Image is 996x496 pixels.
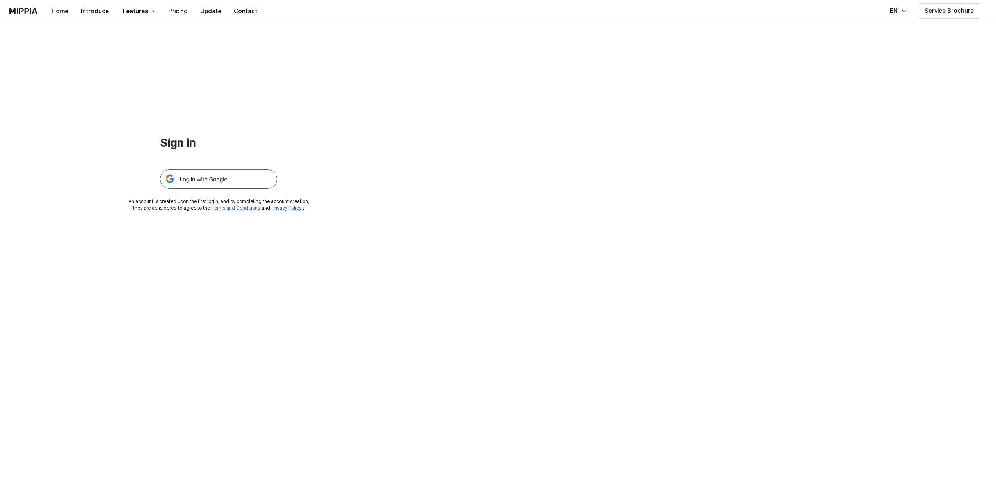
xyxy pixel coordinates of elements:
button: Contact [228,4,263,19]
a: Privacy Policy [272,205,301,211]
button: Home [45,4,75,19]
button: Pricing [162,4,194,19]
img: 구글 로그인 버튼 [160,169,277,189]
button: Introduce [75,4,115,19]
h1: Sign in [160,134,277,151]
button: EN [882,3,912,19]
button: Update [194,4,228,19]
button: Service Brochure [918,3,980,19]
img: logo [9,8,37,14]
button: Features [115,4,162,19]
a: Terms and Conditions [212,205,260,211]
a: Update [194,0,228,22]
div: Features [121,7,149,16]
div: An account is created upon the first login, and by completing the account creation, they are cons... [128,198,309,212]
div: EN [888,6,899,16]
